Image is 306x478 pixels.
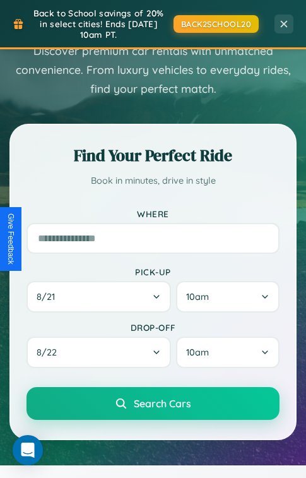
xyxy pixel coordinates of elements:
[26,173,280,189] p: Book in minutes, drive in style
[186,347,209,358] span: 10am
[26,322,280,333] label: Drop-off
[26,266,280,277] label: Pick-up
[176,337,280,368] button: 10am
[26,387,280,420] button: Search Cars
[26,281,171,313] button: 8/21
[176,281,280,313] button: 10am
[26,144,280,167] h2: Find Your Perfect Ride
[37,291,61,302] span: 8 / 21
[26,337,171,368] button: 8/22
[6,213,15,265] div: Give Feedback
[30,8,167,40] span: Back to School savings of 20% in select cities! Ends [DATE] 10am PT.
[9,42,297,99] p: Discover premium car rentals with unmatched convenience. From luxury vehicles to everyday rides, ...
[174,15,259,33] button: BACK2SCHOOL20
[134,397,191,410] span: Search Cars
[13,435,43,465] div: Open Intercom Messenger
[26,208,280,219] label: Where
[37,347,63,358] span: 8 / 22
[186,291,209,302] span: 10am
